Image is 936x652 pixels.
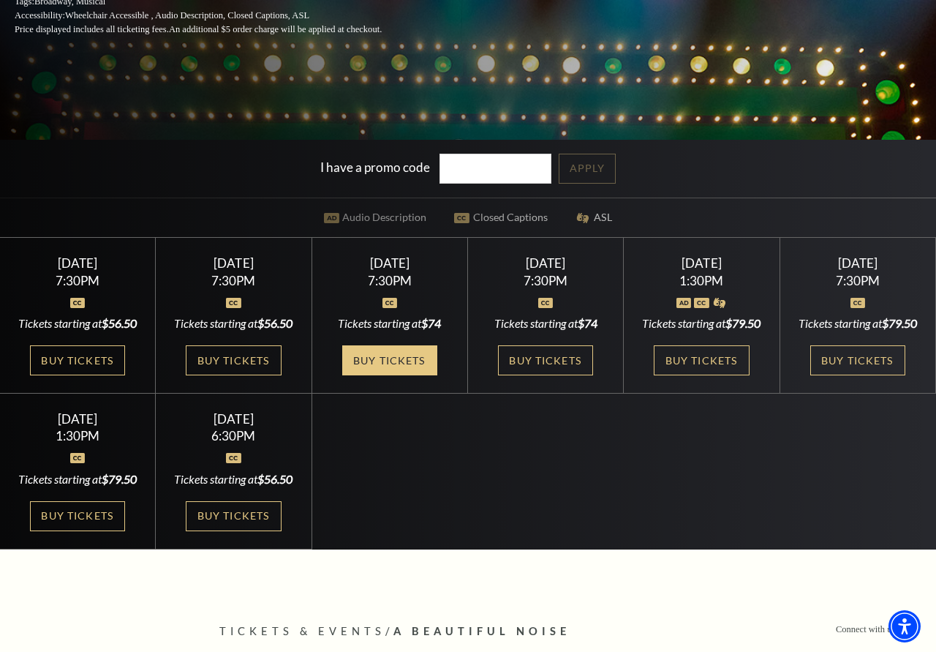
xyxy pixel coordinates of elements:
[173,471,294,487] div: Tickets starting at
[797,255,918,271] div: [DATE]
[320,160,430,175] label: I have a promo code
[169,24,382,34] span: An additional $5 order charge will be applied at checkout.
[797,274,918,287] div: 7:30PM
[329,274,450,287] div: 7:30PM
[15,9,417,23] p: Accessibility:
[654,345,749,375] a: Buy Tickets
[486,315,606,331] div: Tickets starting at
[498,345,593,375] a: Buy Tickets
[888,610,921,642] div: Accessibility Menu
[882,316,917,330] span: $79.50
[342,345,437,375] a: Buy Tickets
[30,345,125,375] a: Buy Tickets
[329,255,450,271] div: [DATE]
[18,471,138,487] div: Tickets starting at
[486,274,606,287] div: 7:30PM
[219,625,385,637] span: Tickets & Events
[18,255,138,271] div: [DATE]
[15,23,417,37] p: Price displayed includes all ticketing fees.
[18,274,138,287] div: 7:30PM
[578,316,597,330] span: $74
[186,345,281,375] a: Buy Tickets
[486,255,606,271] div: [DATE]
[725,316,760,330] span: $79.50
[18,430,138,442] div: 1:30PM
[421,316,441,330] span: $74
[173,255,294,271] div: [DATE]
[641,255,762,271] div: [DATE]
[219,623,717,641] p: /
[102,472,137,486] span: $79.50
[173,315,294,331] div: Tickets starting at
[641,274,762,287] div: 1:30PM
[186,501,281,531] a: Buy Tickets
[797,315,918,331] div: Tickets starting at
[836,623,907,637] p: Connect with us on
[393,625,570,637] span: A Beautiful Noise
[257,316,292,330] span: $56.50
[65,10,309,20] span: Wheelchair Accessible , Audio Description, Closed Captions, ASL
[102,316,137,330] span: $56.50
[810,345,905,375] a: Buy Tickets
[257,472,292,486] span: $56.50
[641,315,762,331] div: Tickets starting at
[329,315,450,331] div: Tickets starting at
[18,315,138,331] div: Tickets starting at
[173,430,294,442] div: 6:30PM
[18,411,138,427] div: [DATE]
[30,501,125,531] a: Buy Tickets
[173,411,294,427] div: [DATE]
[173,274,294,287] div: 7:30PM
